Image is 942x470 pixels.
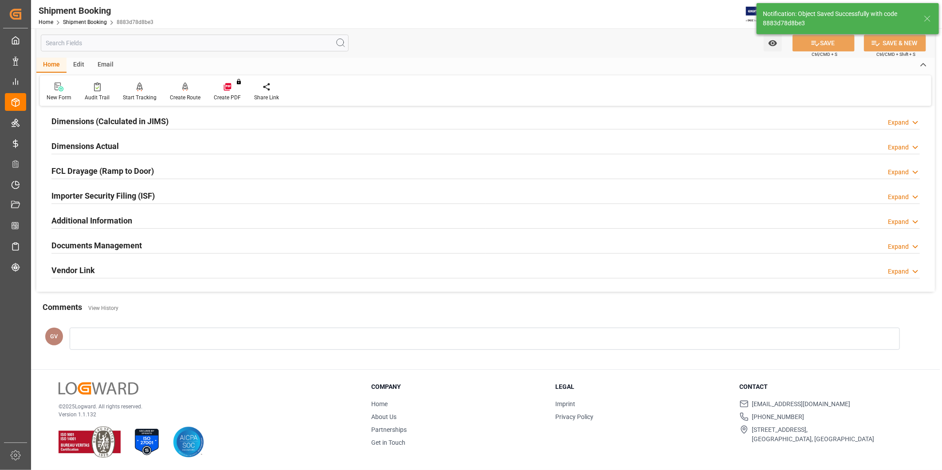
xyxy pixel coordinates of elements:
[51,215,132,227] h2: Additional Information
[59,427,121,458] img: ISO 9001 & ISO 14001 Certification
[371,400,388,407] a: Home
[59,411,349,419] p: Version 1.1.132
[254,94,279,102] div: Share Link
[41,35,349,51] input: Search Fields
[47,94,71,102] div: New Form
[51,333,58,340] span: GV
[763,9,915,28] div: Notification: Object Saved Successfully with code 8883d78d8be3
[173,427,204,458] img: AICPA SOC
[812,51,837,58] span: Ctrl/CMD + S
[59,382,138,395] img: Logward Logo
[51,190,155,202] h2: Importer Security Filing (ISF)
[371,413,396,420] a: About Us
[131,427,162,458] img: ISO 27001 Certification
[888,192,909,202] div: Expand
[888,168,909,177] div: Expand
[51,239,142,251] h2: Documents Management
[864,35,926,51] button: SAVE & NEW
[63,19,107,25] a: Shipment Booking
[51,264,95,276] h2: Vendor Link
[51,165,154,177] h2: FCL Drayage (Ramp to Door)
[371,426,407,433] a: Partnerships
[39,4,153,17] div: Shipment Booking
[170,94,200,102] div: Create Route
[85,94,110,102] div: Audit Trail
[876,51,915,58] span: Ctrl/CMD + Shift + S
[888,242,909,251] div: Expand
[371,439,405,446] a: Get in Touch
[888,267,909,276] div: Expand
[555,413,593,420] a: Privacy Policy
[752,425,875,444] span: [STREET_ADDRESS], [GEOGRAPHIC_DATA], [GEOGRAPHIC_DATA]
[123,94,157,102] div: Start Tracking
[746,7,777,22] img: Exertis%20JAM%20-%20Email%20Logo.jpg_1722504956.jpg
[793,35,855,51] button: SAVE
[91,58,120,73] div: Email
[88,305,118,311] a: View History
[888,217,909,227] div: Expand
[51,140,119,152] h2: Dimensions Actual
[555,400,575,407] a: Imprint
[39,19,53,25] a: Home
[740,382,913,392] h3: Contact
[59,403,349,411] p: © 2025 Logward. All rights reserved.
[764,35,782,51] button: open menu
[752,399,851,409] span: [EMAIL_ADDRESS][DOMAIN_NAME]
[752,412,805,422] span: [PHONE_NUMBER]
[36,58,67,73] div: Home
[371,382,544,392] h3: Company
[43,301,82,313] h2: Comments
[51,115,169,127] h2: Dimensions (Calculated in JIMS)
[888,118,909,127] div: Expand
[67,58,91,73] div: Edit
[555,382,728,392] h3: Legal
[888,143,909,152] div: Expand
